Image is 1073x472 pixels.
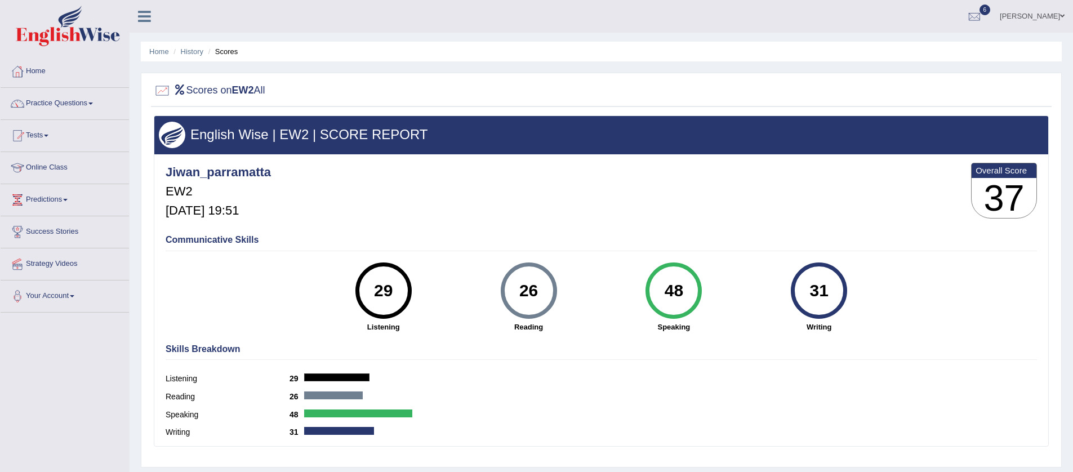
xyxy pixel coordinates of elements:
[799,267,840,314] div: 31
[653,267,694,314] div: 48
[1,152,129,180] a: Online Class
[979,5,991,15] span: 6
[462,322,596,332] strong: Reading
[154,82,265,99] h2: Scores on All
[166,185,271,198] h5: EW2
[166,373,290,385] label: Listening
[1,88,129,116] a: Practice Questions
[290,428,304,437] b: 31
[166,391,290,403] label: Reading
[159,127,1044,142] h3: English Wise | EW2 | SCORE REPORT
[1,216,129,244] a: Success Stories
[166,235,1037,245] h4: Communicative Skills
[972,178,1036,219] h3: 37
[290,410,304,419] b: 48
[363,267,404,314] div: 29
[232,84,254,96] b: EW2
[1,56,129,84] a: Home
[317,322,451,332] strong: Listening
[159,122,185,148] img: wings.png
[752,322,886,332] strong: Writing
[1,184,129,212] a: Predictions
[1,280,129,309] a: Your Account
[1,248,129,277] a: Strategy Videos
[181,47,203,56] a: History
[1,120,129,148] a: Tests
[508,267,549,314] div: 26
[290,374,304,383] b: 29
[149,47,169,56] a: Home
[206,46,238,57] li: Scores
[607,322,741,332] strong: Speaking
[166,204,271,217] h5: [DATE] 19:51
[166,426,290,438] label: Writing
[166,166,271,179] h4: Jiwan_parramatta
[290,392,304,401] b: 26
[166,344,1037,354] h4: Skills Breakdown
[976,166,1032,175] b: Overall Score
[166,409,290,421] label: Speaking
